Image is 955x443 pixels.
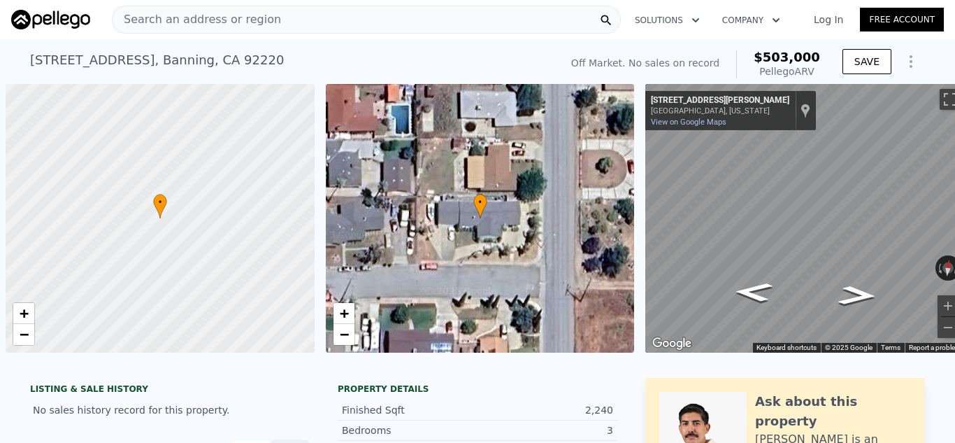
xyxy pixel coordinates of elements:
[649,335,695,353] img: Google
[30,384,310,398] div: LISTING & SALE HISTORY
[477,423,613,437] div: 3
[333,324,354,345] a: Zoom out
[756,343,817,353] button: Keyboard shortcuts
[20,325,29,343] span: −
[13,303,34,324] a: Zoom in
[800,103,810,118] a: Show location on map
[473,196,487,209] span: •
[651,95,789,106] div: [STREET_ADDRESS][PERSON_NAME]
[881,344,900,351] a: Terms (opens in new tab)
[825,344,873,351] span: © 2025 Google
[153,194,167,218] div: •
[473,194,487,218] div: •
[153,196,167,209] span: •
[717,278,789,307] path: Go West, E Gilman St
[113,11,281,28] span: Search an address or region
[13,324,34,345] a: Zoom out
[941,255,955,281] button: Reset the view
[754,64,820,78] div: Pellego ARV
[30,398,310,423] div: No sales history record for this property.
[11,10,90,29] img: Pellego
[755,392,911,431] div: Ask about this property
[935,255,943,281] button: Rotate counterclockwise
[624,8,711,33] button: Solutions
[342,403,477,417] div: Finished Sqft
[897,48,925,76] button: Show Options
[797,13,860,27] a: Log In
[571,56,719,70] div: Off Market. No sales on record
[842,49,891,74] button: SAVE
[822,281,893,310] path: Go East, E Gilman St
[860,8,944,31] a: Free Account
[339,325,348,343] span: −
[339,304,348,322] span: +
[651,118,726,127] a: View on Google Maps
[342,423,477,437] div: Bedrooms
[651,106,789,115] div: [GEOGRAPHIC_DATA], [US_STATE]
[649,335,695,353] a: Open this area in Google Maps (opens a new window)
[754,50,820,64] span: $503,000
[338,384,617,395] div: Property details
[20,304,29,322] span: +
[711,8,791,33] button: Company
[333,303,354,324] a: Zoom in
[477,403,613,417] div: 2,240
[30,50,284,70] div: [STREET_ADDRESS] , Banning , CA 92220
